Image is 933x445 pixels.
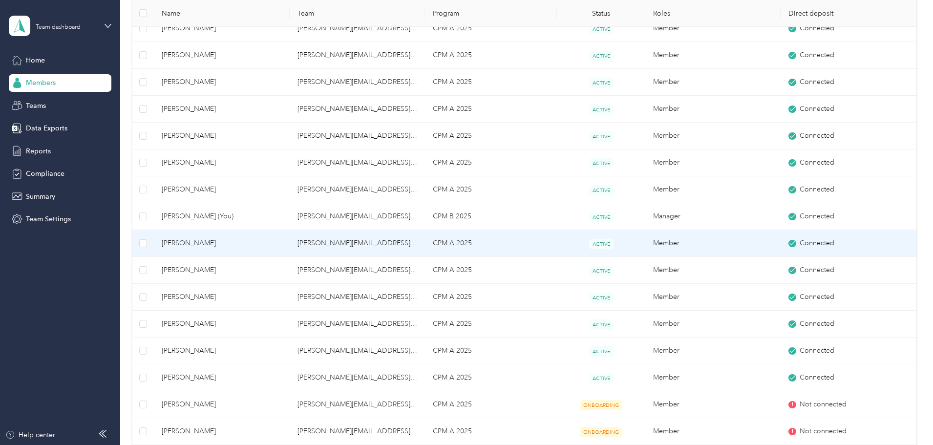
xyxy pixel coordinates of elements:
[154,284,289,311] td: Linda King
[645,338,781,364] td: Member
[290,149,425,176] td: susanne.garrett@optioncare.com
[290,69,425,96] td: susanne.garrett@optioncare.com
[425,338,557,364] td: CPM A 2025
[290,418,425,445] td: susanne.garrett@optioncare.com
[800,211,834,222] span: Connected
[154,15,289,42] td: Scott Harding
[26,101,46,111] span: Teams
[154,149,289,176] td: Addison Morgan
[162,372,281,383] span: [PERSON_NAME]
[589,105,614,115] span: ACTIVE
[800,184,834,195] span: Connected
[290,123,425,149] td: susanne.garrett@optioncare.com
[162,130,281,141] span: [PERSON_NAME]
[290,42,425,69] td: susanne.garrett@optioncare.com
[425,123,557,149] td: CPM A 2025
[800,157,834,168] span: Connected
[800,345,834,356] span: Connected
[800,426,847,437] span: Not connected
[645,149,781,176] td: Member
[645,230,781,257] td: Member
[589,266,614,276] span: ACTIVE
[162,77,281,87] span: [PERSON_NAME]
[645,284,781,311] td: Member
[154,42,289,69] td: Kerie Lopez
[162,184,281,195] span: [PERSON_NAME]
[645,364,781,391] td: Member
[162,292,281,302] span: [PERSON_NAME]
[154,203,289,230] td: Susanne Garrett (You)
[645,257,781,284] td: Member
[645,42,781,69] td: Member
[589,373,614,383] span: ACTIVE
[154,69,289,96] td: Kristi Shoemaker
[800,50,834,61] span: Connected
[154,338,289,364] td: Kacey Butcher
[425,257,557,284] td: CPM A 2025
[800,77,834,87] span: Connected
[154,123,289,149] td: Sander Jordan
[645,96,781,123] td: Member
[290,176,425,203] td: susanne.garrett@optioncare.com
[800,372,834,383] span: Connected
[557,391,645,418] td: ONBOARDING
[645,203,781,230] td: Manager
[800,399,847,410] span: Not connected
[162,399,281,410] span: [PERSON_NAME]
[26,146,51,156] span: Reports
[36,24,81,30] div: Team dashboard
[26,123,67,133] span: Data Exports
[645,391,781,418] td: Member
[425,418,557,445] td: CPM A 2025
[425,230,557,257] td: CPM A 2025
[162,318,281,329] span: [PERSON_NAME]
[290,257,425,284] td: susanne.garrett@optioncare.com
[425,42,557,69] td: CPM A 2025
[557,418,645,445] td: ONBOARDING
[425,203,557,230] td: CPM B 2025
[290,15,425,42] td: susanne.garrett@optioncare.com
[589,51,614,61] span: ACTIVE
[154,96,289,123] td: Nadia Niswander
[162,104,281,114] span: [PERSON_NAME]
[425,284,557,311] td: CPM A 2025
[800,265,834,275] span: Connected
[290,203,425,230] td: susanne.garrett@optioncare.com
[589,185,614,195] span: ACTIVE
[290,391,425,418] td: susanne.garrett@optioncare.com
[162,23,281,34] span: [PERSON_NAME]
[154,257,289,284] td: Elizabeth Chappel
[589,212,614,222] span: ACTIVE
[589,319,614,330] span: ACTIVE
[645,69,781,96] td: Member
[154,230,289,257] td: Jamie Kray
[800,130,834,141] span: Connected
[580,427,622,437] span: ONBOARDING
[162,211,281,222] span: [PERSON_NAME] (You)
[162,238,281,249] span: [PERSON_NAME]
[589,239,614,249] span: ACTIVE
[800,104,834,114] span: Connected
[290,284,425,311] td: susanne.garrett@optioncare.com
[589,24,614,34] span: ACTIVE
[589,78,614,88] span: ACTIVE
[290,311,425,338] td: susanne.garrett@optioncare.com
[290,230,425,257] td: susanne.garrett@optioncare.com
[425,391,557,418] td: CPM A 2025
[154,364,289,391] td: Toni Harrison
[645,418,781,445] td: Member
[425,69,557,96] td: CPM A 2025
[26,169,64,179] span: Compliance
[878,390,933,445] iframe: Everlance-gr Chat Button Frame
[162,50,281,61] span: [PERSON_NAME]
[154,391,289,418] td: Alexa Horrocks
[425,176,557,203] td: CPM A 2025
[154,418,289,445] td: Stephanie Anderson
[645,15,781,42] td: Member
[5,430,55,440] button: Help center
[26,214,71,224] span: Team Settings
[154,311,289,338] td: Amber Postlethwait
[162,157,281,168] span: [PERSON_NAME]
[290,364,425,391] td: susanne.garrett@optioncare.com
